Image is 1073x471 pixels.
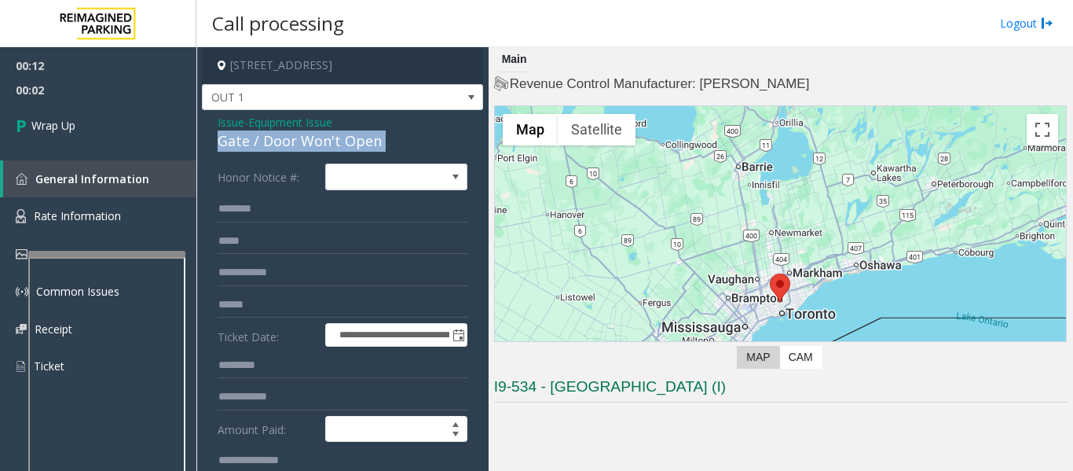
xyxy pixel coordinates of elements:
[1041,15,1053,31] img: logout
[1027,114,1058,145] button: Toggle fullscreen view
[248,114,332,131] span: Equipment Issue
[218,131,467,152] div: Gate / Door Won't Open
[16,324,27,334] img: 'icon'
[214,416,321,443] label: Amount Paid:
[558,114,635,145] button: Show satellite imagery
[503,114,558,145] button: Show street map
[16,359,26,373] img: 'icon'
[35,171,149,186] span: General Information
[34,208,121,223] span: Rate Information
[737,346,779,369] label: Map
[16,173,27,185] img: 'icon'
[1000,15,1053,31] a: Logout
[498,47,531,72] div: Main
[214,164,321,190] label: Honor Notice #:
[445,417,467,429] span: Increase value
[35,247,76,262] span: Pictures
[244,115,332,130] span: -
[770,274,790,303] div: 2200 Yonge Street, Toronto, ON
[214,323,321,347] label: Ticket Date:
[449,324,467,346] span: Toggle popup
[16,249,27,259] img: 'icon'
[779,346,822,369] label: CAM
[218,114,244,131] span: Issue
[31,117,75,134] span: Wrap Up
[202,47,483,84] h4: [STREET_ADDRESS]
[16,285,28,298] img: 'icon'
[3,160,196,197] a: General Information
[204,4,352,42] h3: Call processing
[445,429,467,442] span: Decrease value
[494,75,1067,94] h4: Revenue Control Manufacturer: [PERSON_NAME]
[494,377,1067,403] h3: I9-534 - [GEOGRAPHIC_DATA] (I)
[16,209,26,223] img: 'icon'
[203,85,427,110] span: OUT 1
